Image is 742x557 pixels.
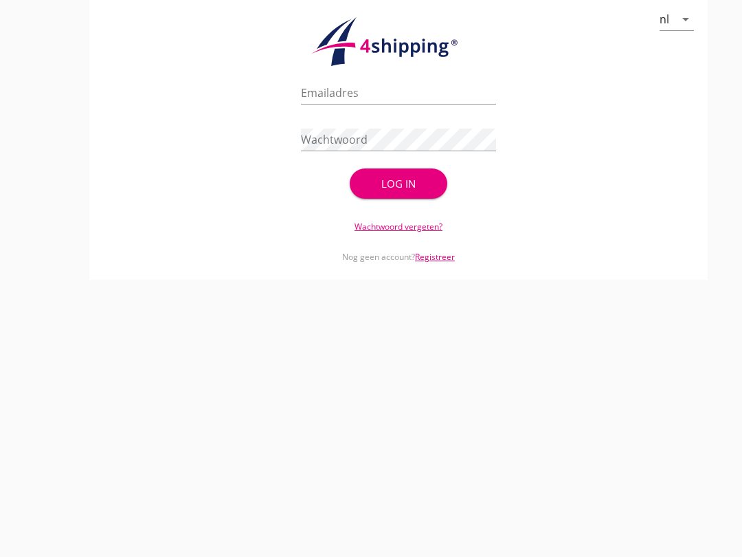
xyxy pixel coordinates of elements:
img: logo.1f945f1d.svg [309,17,488,67]
a: Wachtwoord vergeten? [355,221,442,232]
a: Registreer [415,251,455,263]
div: Log in [372,176,425,192]
button: Log in [350,168,447,199]
input: Emailadres [301,82,496,104]
i: arrow_drop_down [677,11,694,28]
div: nl [660,13,669,25]
div: Nog geen account? [301,233,496,263]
